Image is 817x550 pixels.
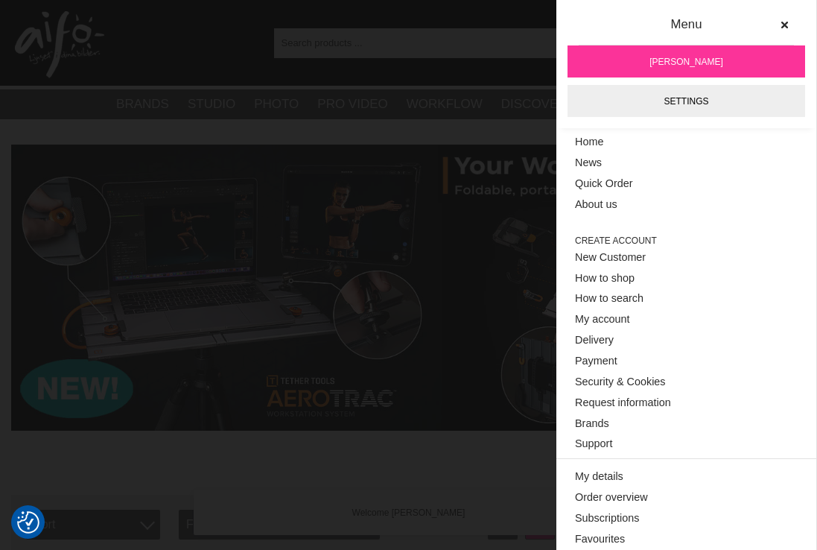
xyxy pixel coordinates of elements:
[575,288,798,309] a: How to search
[575,234,798,247] span: Create account
[575,174,798,195] a: Quick Order
[17,511,39,534] img: Revisit consent button
[575,247,798,268] a: New Customer
[575,268,798,288] a: How to shop
[649,55,723,69] span: [PERSON_NAME]
[17,509,39,536] button: Consent Preferences
[575,132,798,153] a: Home
[575,351,798,372] a: Payment
[575,153,798,174] a: News
[575,393,798,414] a: Request information
[575,434,798,455] a: Support
[575,508,798,529] a: Subscriptions
[575,372,798,393] a: Security & Cookies
[575,467,798,487] a: My details
[575,414,798,434] a: Brands
[579,15,794,45] div: Menu
[575,195,798,215] a: About us
[575,330,798,351] a: Delivery
[575,309,798,330] a: My account
[568,85,805,117] a: Settings
[575,487,798,508] a: Order overview
[575,529,798,550] a: Favourites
